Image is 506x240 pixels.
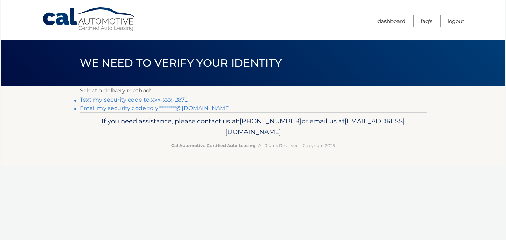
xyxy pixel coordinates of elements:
[80,105,231,111] a: Email my security code to y********@[DOMAIN_NAME]
[448,15,464,27] a: Logout
[240,117,301,125] span: [PHONE_NUMBER]
[377,15,406,27] a: Dashboard
[80,56,282,69] span: We need to verify your identity
[42,7,137,32] a: Cal Automotive
[171,143,255,148] strong: Cal Automotive Certified Auto Leasing
[84,142,422,149] p: - All Rights Reserved - Copyright 2025
[84,116,422,138] p: If you need assistance, please contact us at: or email us at
[421,15,432,27] a: FAQ's
[80,96,188,103] a: Text my security code to xxx-xxx-2872
[80,86,427,96] p: Select a delivery method:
